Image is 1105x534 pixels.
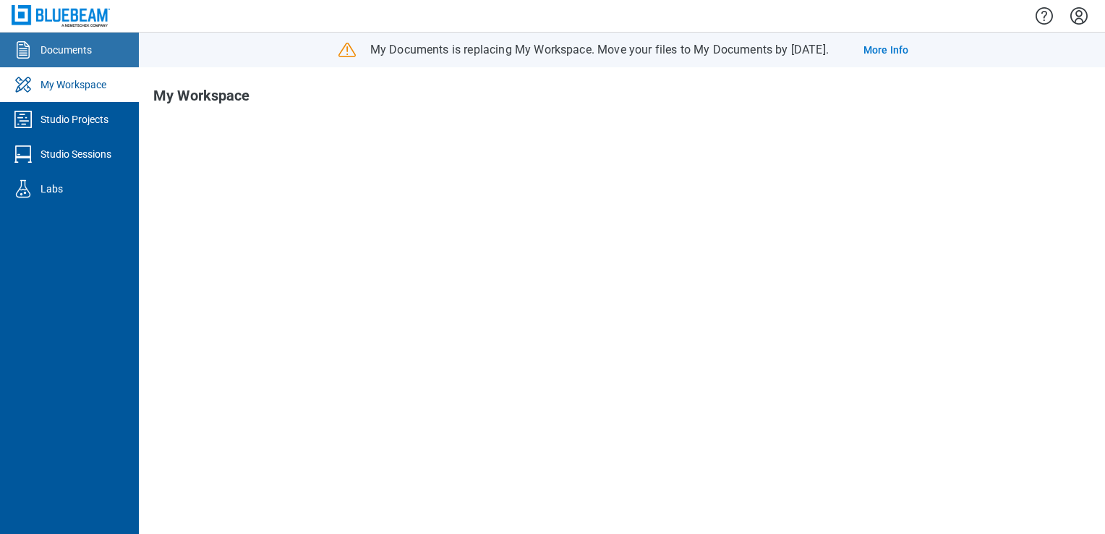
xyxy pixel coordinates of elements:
svg: Studio Projects [12,108,35,131]
svg: My Workspace [12,73,35,96]
div: Labs [40,182,63,196]
div: Studio Sessions [40,147,111,161]
a: More Info [863,43,908,57]
svg: Studio Sessions [12,143,35,166]
h1: My Workspace [153,88,249,111]
p: My Documents is replacing My Workspace. Move your files to My Documents by [DATE]. [370,42,829,58]
div: My Workspace [40,77,106,92]
div: Documents [40,43,92,57]
div: Studio Projects [40,112,108,127]
button: Settings [1067,4,1091,28]
img: Bluebeam, Inc. [12,5,110,26]
svg: Labs [12,177,35,200]
svg: Documents [12,38,35,62]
